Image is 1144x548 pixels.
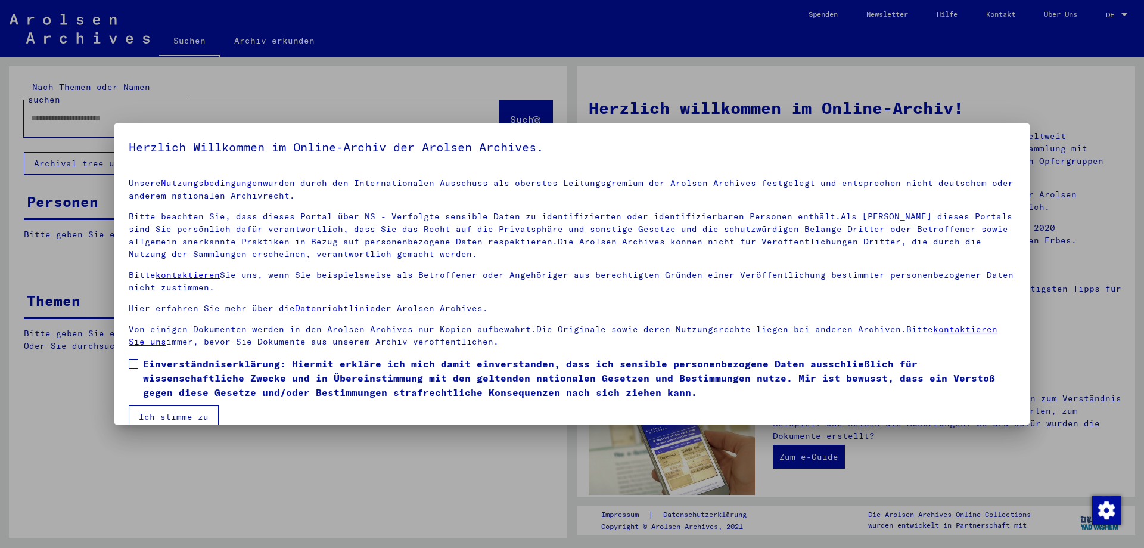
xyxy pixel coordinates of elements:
[1092,496,1120,524] div: Zustimmung ändern
[129,302,1015,315] p: Hier erfahren Sie mehr über die der Arolsen Archives.
[156,270,220,280] a: kontaktieren
[129,405,219,428] button: Ich stimme zu
[129,210,1015,261] p: Bitte beachten Sie, dass dieses Portal über NS - Verfolgte sensible Daten zu identifizierten oder...
[295,303,375,314] a: Datenrichtlinie
[129,323,1015,348] p: Von einigen Dokumenten werden in den Arolsen Archives nur Kopien aufbewahrt.Die Originale sowie d...
[1092,496,1121,525] img: Zustimmung ändern
[129,177,1015,202] p: Unsere wurden durch den Internationalen Ausschuss als oberstes Leitungsgremium der Arolsen Archiv...
[161,178,263,188] a: Nutzungsbedingungen
[143,357,1015,400] span: Einverständniserklärung: Hiermit erkläre ich mich damit einverstanden, dass ich sensible personen...
[129,138,1015,157] h5: Herzlich Willkommen im Online-Archiv der Arolsen Archives.
[129,324,997,347] a: kontaktieren Sie uns
[129,269,1015,294] p: Bitte Sie uns, wenn Sie beispielsweise als Betroffener oder Angehöriger aus berechtigten Gründen ...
